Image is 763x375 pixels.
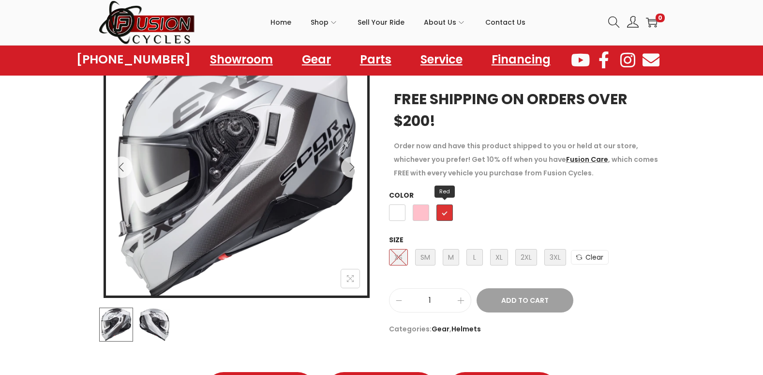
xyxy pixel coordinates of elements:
span: XL [490,249,508,266]
nav: Menu [200,48,560,71]
a: Fusion Care [566,155,608,164]
h3: FREE SHIPPING ON ORDERS OVER $200! [394,88,660,132]
a: Gear [292,48,341,71]
a: Service [411,48,472,71]
a: [PHONE_NUMBER] [76,53,191,66]
button: Next [341,156,362,178]
span: Home [270,10,291,34]
a: Financing [482,48,560,71]
a: Parts [350,48,401,71]
input: Product quantity [389,294,471,307]
a: Sell Your Ride [358,0,404,44]
label: Size [389,235,404,245]
p: Order now and have this product shipped to you or held at our store, whichever you prefer! Get 10... [394,139,660,180]
span: Contact Us [485,10,525,34]
a: Contact Us [485,0,525,44]
a: Showroom [200,48,283,71]
img: SCORPION EXO-T520 Factor Helmet [106,39,367,300]
span: L [466,249,483,266]
button: Add to Cart [477,288,573,312]
span: About Us [424,10,456,34]
a: 0 [646,16,658,28]
img: Product image [99,308,133,342]
a: Home [270,0,291,44]
a: Helmets [451,324,481,334]
span: 2XL [515,249,537,266]
span: Shop [311,10,329,34]
button: Previous [111,156,132,178]
nav: Primary navigation [195,0,601,44]
a: About Us [424,0,466,44]
span: 3XL [544,249,566,266]
span: Categories: , [389,322,665,336]
span: Red [434,186,455,198]
span: Sell Your Ride [358,10,404,34]
span: SM [415,249,435,266]
a: Gear [432,324,449,334]
a: Clear [571,250,609,265]
img: Product image [137,308,171,342]
label: Color [389,190,414,200]
span: M [443,249,459,266]
a: Shop [311,0,338,44]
